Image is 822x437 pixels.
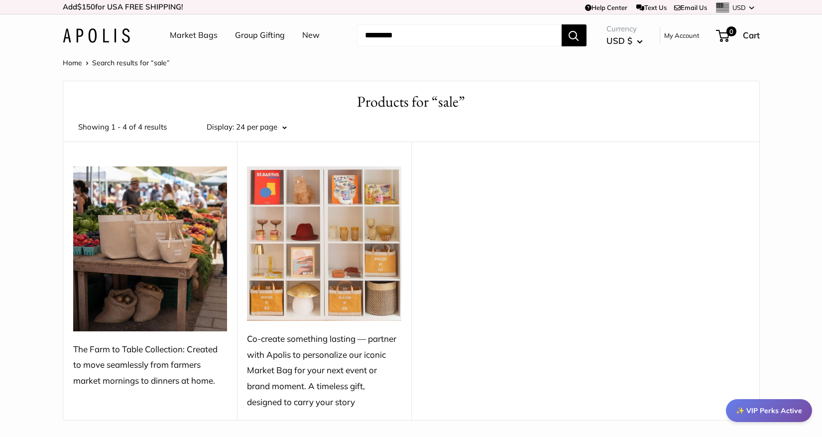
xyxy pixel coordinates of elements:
span: $150 [77,2,95,11]
span: USD [732,3,746,11]
span: 0 [726,26,736,36]
span: Search results for “sale” [92,58,170,67]
a: Home [63,58,82,67]
label: Display: [207,120,234,134]
span: Showing 1 - 4 of 4 results [78,120,167,134]
a: Email Us [674,3,707,11]
button: USD $ [606,33,643,49]
div: Co-create something lasting — partner with Apolis to personalize our iconic Market Bag for your n... [247,331,401,410]
a: New [302,28,320,43]
a: Help Center [585,3,627,11]
span: 24 per page [236,122,277,132]
img: The Farm to Table Collection: Created to move seamlessly from farmers market mornings to dinners ... [73,166,228,331]
h1: Products for “sale” [78,91,744,113]
a: Group Gifting [235,28,285,43]
img: Apolis [63,28,130,43]
a: 0 Cart [717,27,760,43]
nav: Breadcrumb [63,56,170,69]
img: Co-create something lasting — partner with Apolis to personalize our iconic Market Bag for your n... [247,166,401,321]
span: Cart [743,30,760,40]
button: Search [562,24,587,46]
div: ✨ VIP Perks Active [726,399,812,422]
a: Text Us [636,3,667,11]
span: Currency [606,22,643,36]
a: My Account [664,29,700,41]
input: Search... [357,24,562,46]
span: USD $ [606,35,632,46]
a: Market Bags [170,28,218,43]
div: The Farm to Table Collection: Created to move seamlessly from farmers market mornings to dinners ... [73,341,228,389]
button: 24 per page [236,120,287,134]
